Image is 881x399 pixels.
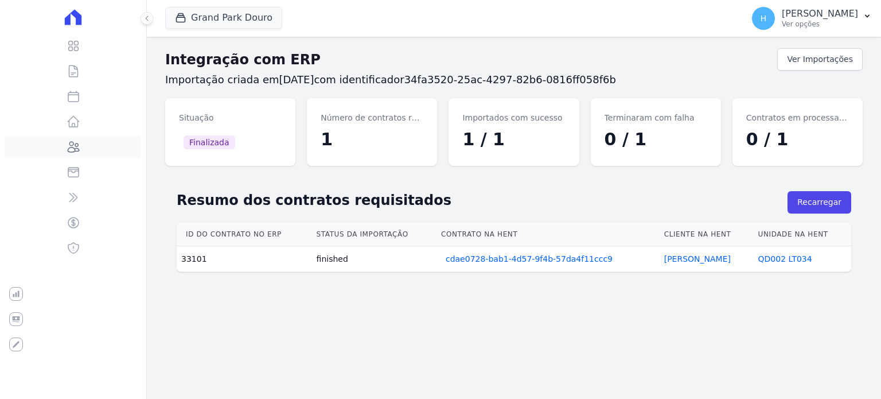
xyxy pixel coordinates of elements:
[761,14,767,22] span: H
[782,20,858,29] p: Ver opções
[179,112,282,124] dt: Situação
[758,254,812,264] a: QD002 LT034
[165,49,777,70] h2: Integração com ERP
[462,112,565,124] dt: Importados com sucesso
[177,223,312,246] th: Id do contrato no ERP
[321,112,423,124] dt: Número de contratos requisitados
[605,112,707,124] dt: Terminaram com falha
[446,253,613,265] a: cdae0728-bab1-4d57-9f4b-57da4f11ccc9
[788,191,851,214] button: Recarregar
[165,73,863,87] h3: Importação criada em com identificador
[746,112,849,124] dt: Contratos em processamento
[462,126,565,152] dd: 1 / 1
[746,126,849,152] dd: 0 / 1
[184,135,235,149] span: Finalizada
[605,126,707,152] dd: 0 / 1
[312,223,436,246] th: Status da importação
[664,254,731,264] a: [PERSON_NAME]
[754,223,851,246] th: Unidade na Hent
[777,48,863,71] a: Ver Importações
[743,2,881,34] button: H [PERSON_NAME] Ver opções
[177,190,788,211] h2: Resumo dos contratos requisitados
[321,126,423,152] dd: 1
[782,8,858,20] p: [PERSON_NAME]
[279,73,314,86] span: [DATE]
[660,223,754,246] th: Cliente na Hent
[312,246,436,272] td: finished
[404,73,616,86] span: 34fa3520-25ac-4297-82b6-0816ff058f6b
[436,223,660,246] th: Contrato na Hent
[165,7,282,29] button: Grand Park Douro
[177,246,312,272] td: 33101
